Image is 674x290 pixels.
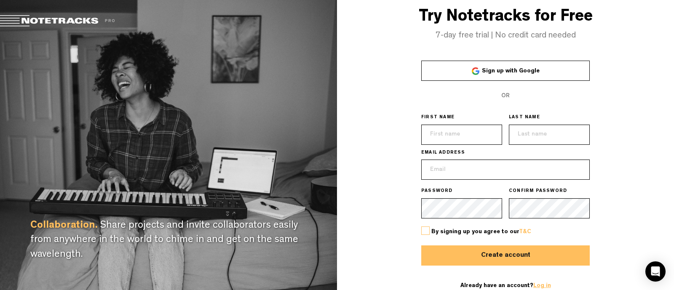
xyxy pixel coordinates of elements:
[421,114,455,121] span: FIRST NAME
[30,221,98,231] span: Collaboration.
[645,261,666,282] div: Open Intercom Messenger
[501,93,510,99] span: OR
[460,283,551,289] span: Already have an account?
[509,188,567,195] span: CONFIRM PASSWORD
[421,245,590,266] button: Create account
[431,229,531,235] span: By signing up you agree to our
[533,283,551,289] a: Log in
[30,221,298,260] span: Share projects and invite collaborators easily from anywhere in the world to chime in and get on ...
[337,31,674,40] h4: 7-day free trial | No credit card needed
[482,68,540,74] span: Sign up with Google
[509,125,590,145] input: Last name
[509,114,540,121] span: LAST NAME
[421,150,465,157] span: EMAIL ADDRESS
[421,188,453,195] span: PASSWORD
[337,8,674,27] h3: Try Notetracks for Free
[421,125,502,145] input: First name
[519,229,531,235] a: T&C
[421,160,590,180] input: Email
